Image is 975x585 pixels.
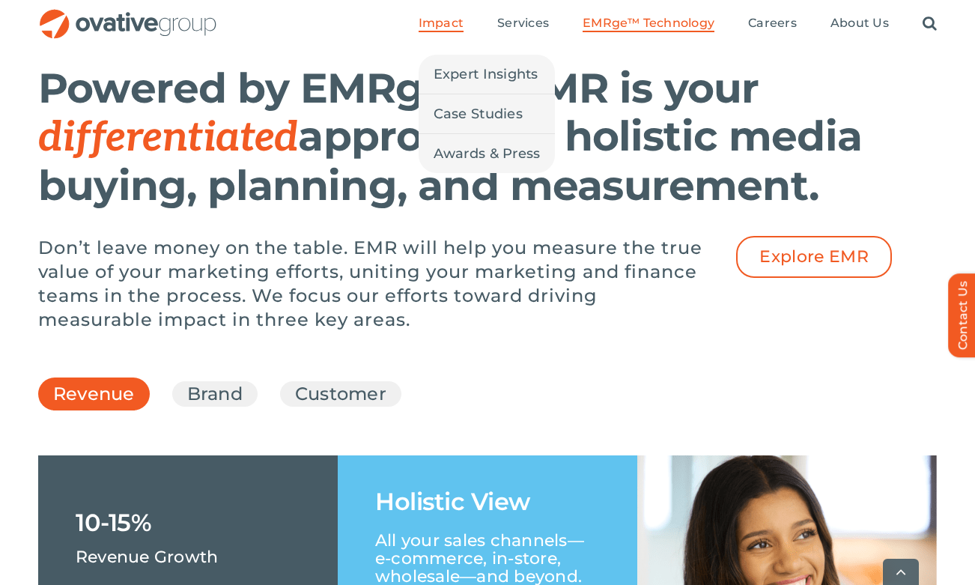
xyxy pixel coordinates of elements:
a: Services [497,16,549,32]
a: OG_Full_horizontal_RGB [38,7,218,22]
p: Don’t leave money on the table. EMR will help you measure the true value of your marketing effort... [38,236,712,332]
a: EMRge™ Technology [583,16,714,32]
span: EMRge™ Technology [583,16,714,31]
a: Expert Insights [419,55,556,94]
span: Expert Insights [434,64,538,85]
span: Impact [419,16,464,31]
span: About Us [830,16,889,31]
h1: Holistic View [375,490,530,514]
span: differentiated [38,113,298,163]
h1: Powered by EMRge™, EMR is your approach to holistic media buying, planning, and measurement. [38,64,862,210]
a: Careers [748,16,797,32]
a: Explore EMR [736,236,892,278]
a: Case Studies [419,94,556,133]
span: Case Studies [434,103,523,124]
a: Impact [419,16,464,32]
span: Explore EMR [759,247,869,267]
a: Revenue [53,381,135,414]
span: Services [497,16,549,31]
ul: Post Filters [38,374,937,414]
a: Brand [187,381,243,407]
h1: 10-15% [76,511,151,535]
a: Customer [295,381,386,407]
p: Revenue Growth [76,535,218,565]
a: Search [923,16,937,32]
a: Awards & Press [419,134,556,173]
span: Careers [748,16,797,31]
a: About Us [830,16,889,32]
span: Awards & Press [434,143,541,164]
